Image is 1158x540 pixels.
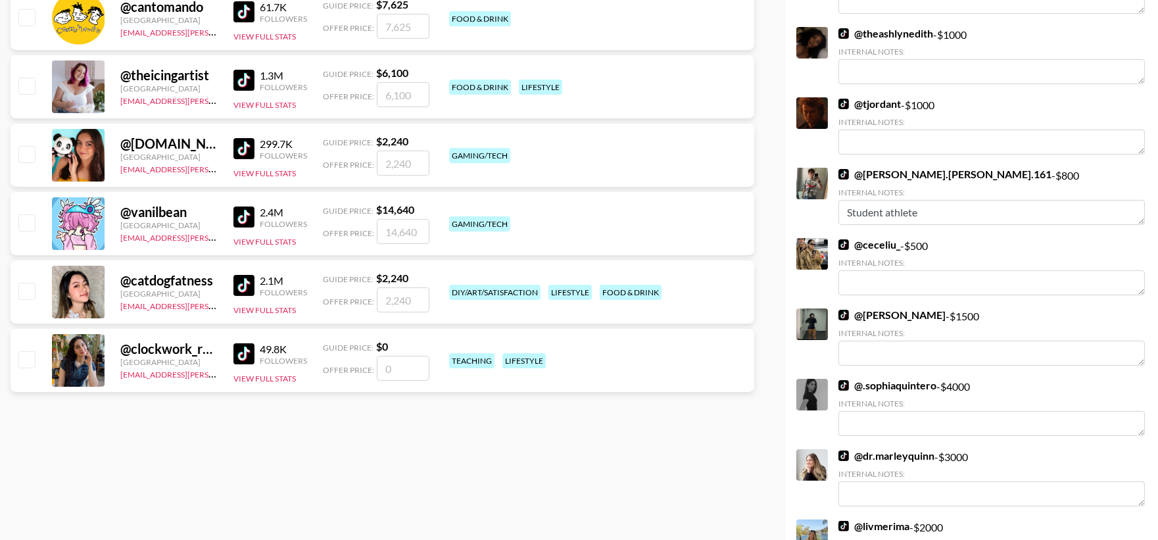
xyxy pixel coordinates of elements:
[323,69,374,79] span: Guide Price:
[838,521,849,531] img: TikTok
[377,151,429,176] input: 2,240
[838,379,936,392] a: @.sophiaquintero
[838,238,1145,295] div: - $ 500
[548,285,592,300] div: lifestyle
[838,451,849,461] img: TikTok
[376,203,414,216] strong: $ 14,640
[376,272,408,284] strong: $ 2,240
[449,148,510,163] div: gaming/tech
[260,274,307,287] div: 2.1M
[376,340,388,353] strong: $ 0
[233,305,296,315] button: View Full Stats
[260,219,307,229] div: Followers
[120,135,218,152] div: @ [DOMAIN_NAME]
[838,27,1145,84] div: - $ 1000
[260,82,307,92] div: Followers
[260,151,307,160] div: Followers
[838,449,1145,506] div: - $ 3000
[120,289,218,299] div: [GEOGRAPHIC_DATA]
[838,239,849,250] img: TikTok
[323,274,374,284] span: Guide Price:
[449,80,511,95] div: food & drink
[838,97,1145,155] div: - $ 1000
[260,14,307,24] div: Followers
[838,168,1145,225] div: - $ 800
[233,374,296,383] button: View Full Stats
[120,230,315,243] a: [EMAIL_ADDRESS][PERSON_NAME][DOMAIN_NAME]
[120,220,218,230] div: [GEOGRAPHIC_DATA]
[260,69,307,82] div: 1.3M
[502,353,546,368] div: lifestyle
[323,365,374,375] span: Offer Price:
[260,343,307,356] div: 49.8K
[323,343,374,353] span: Guide Price:
[838,99,849,109] img: TikTok
[838,310,849,320] img: TikTok
[449,216,510,232] div: gaming/tech
[120,272,218,289] div: @ catdogfatness
[120,357,218,367] div: [GEOGRAPHIC_DATA]
[120,341,218,357] div: @ clockwork_reads
[120,84,218,93] div: [GEOGRAPHIC_DATA]
[120,367,315,380] a: [EMAIL_ADDRESS][PERSON_NAME][DOMAIN_NAME]
[233,343,254,364] img: TikTok
[376,135,408,147] strong: $ 2,240
[323,297,374,307] span: Offer Price:
[838,379,1145,436] div: - $ 4000
[838,28,849,39] img: TikTok
[376,66,408,79] strong: $ 6,100
[600,285,662,300] div: food & drink
[838,380,849,391] img: TikTok
[838,97,901,110] a: @tjordant
[233,168,296,178] button: View Full Stats
[838,168,1051,181] a: @[PERSON_NAME].[PERSON_NAME].161
[838,469,1145,479] div: Internal Notes:
[323,160,374,170] span: Offer Price:
[323,1,374,11] span: Guide Price:
[233,207,254,228] img: TikTok
[323,137,374,147] span: Guide Price:
[838,47,1145,57] div: Internal Notes:
[120,204,218,220] div: @ vanilbean
[838,328,1145,338] div: Internal Notes:
[120,162,315,174] a: [EMAIL_ADDRESS][PERSON_NAME][DOMAIN_NAME]
[120,15,218,25] div: [GEOGRAPHIC_DATA]
[120,299,315,311] a: [EMAIL_ADDRESS][PERSON_NAME][DOMAIN_NAME]
[323,206,374,216] span: Guide Price:
[377,356,429,381] input: 0
[120,67,218,84] div: @ theicingartist
[323,228,374,238] span: Offer Price:
[233,100,296,110] button: View Full Stats
[377,82,429,107] input: 6,100
[838,449,934,462] a: @dr.marleyquinn
[260,137,307,151] div: 299.7K
[449,285,541,300] div: diy/art/satisfaction
[260,1,307,14] div: 61.7K
[120,93,315,106] a: [EMAIL_ADDRESS][PERSON_NAME][DOMAIN_NAME]
[377,14,429,39] input: 7,625
[838,308,1145,366] div: - $ 1500
[233,138,254,159] img: TikTok
[233,70,254,91] img: TikTok
[838,187,1145,197] div: Internal Notes:
[838,238,900,251] a: @ceceliu_
[519,80,562,95] div: lifestyle
[838,27,933,40] a: @theashlynedith
[120,152,218,162] div: [GEOGRAPHIC_DATA]
[838,200,1145,225] textarea: Student athlete
[838,308,946,322] a: @[PERSON_NAME]
[838,117,1145,127] div: Internal Notes:
[260,206,307,219] div: 2.4M
[260,287,307,297] div: Followers
[449,11,511,26] div: food & drink
[377,219,429,244] input: 14,640
[449,353,495,368] div: teaching
[377,287,429,312] input: 2,240
[233,32,296,41] button: View Full Stats
[838,520,909,533] a: @livmerima
[260,356,307,366] div: Followers
[323,23,374,33] span: Offer Price:
[838,258,1145,268] div: Internal Notes:
[838,169,849,180] img: TikTok
[233,237,296,247] button: View Full Stats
